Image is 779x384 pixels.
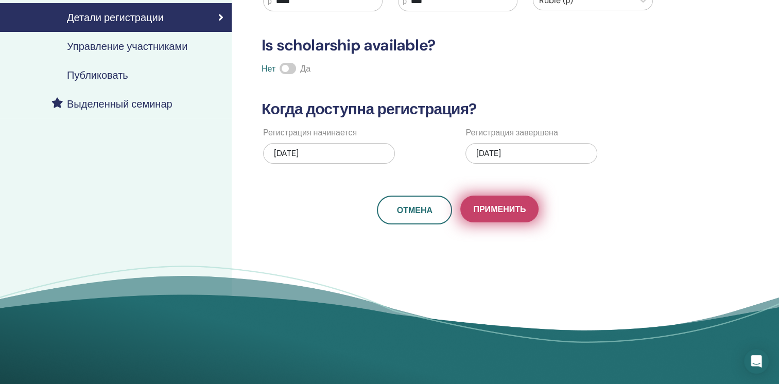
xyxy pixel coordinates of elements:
[377,196,452,224] a: Отмена
[465,127,558,139] label: Регистрация завершена
[67,69,128,81] h4: Публиковать
[67,40,187,53] h4: Управление участниками
[67,98,172,110] h4: Выделенный семинар
[465,143,597,164] div: [DATE]
[300,63,310,74] span: Да
[255,36,661,55] h3: Is scholarship available?
[262,63,275,74] span: Нет
[460,196,539,222] button: Применить
[473,204,526,215] span: Применить
[397,205,432,216] span: Отмена
[744,349,769,374] div: Open Intercom Messenger
[263,127,357,139] label: Регистрация начинается
[255,100,661,118] h3: Когда доступна регистрация?
[263,143,395,164] div: [DATE]
[67,11,164,24] h4: Детали регистрации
